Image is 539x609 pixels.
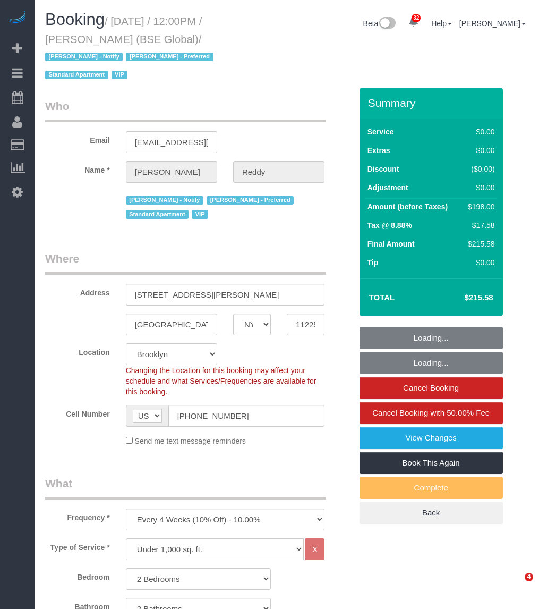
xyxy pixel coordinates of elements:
img: New interface [378,17,396,31]
a: Back [360,502,503,524]
label: Email [37,131,118,146]
a: Beta [363,19,396,28]
legend: Where [45,251,326,275]
label: Extras [367,145,390,156]
div: $0.00 [464,145,494,156]
a: Cancel Booking with 50.00% Fee [360,402,503,424]
label: Name * [37,161,118,175]
h3: Summary [368,97,498,109]
label: Cell Number [37,405,118,419]
span: / [45,33,217,81]
span: Standard Apartment [126,210,189,218]
div: ($0.00) [464,164,494,174]
span: VIP [112,71,128,79]
a: View Changes [360,427,503,449]
div: $198.00 [464,201,494,212]
strong: Total [369,293,395,302]
a: Book This Again [360,452,503,474]
span: Changing the Location for this booking may affect your schedule and what Services/Frequencies are... [126,366,316,396]
legend: What [45,476,326,500]
span: Standard Apartment [45,71,108,79]
input: Last Name [233,161,324,183]
span: Cancel Booking with 50.00% Fee [372,408,490,417]
a: Cancel Booking [360,377,503,399]
small: / [DATE] / 12:00PM / [PERSON_NAME] (BSE Global) [45,15,217,81]
input: Email [126,131,217,153]
iframe: Intercom live chat [503,573,528,598]
div: $0.00 [464,257,494,268]
a: 32 [403,11,424,34]
span: [PERSON_NAME] - Notify [126,196,203,205]
label: Tip [367,257,379,268]
input: City [126,314,217,335]
span: 4 [525,573,533,581]
span: [PERSON_NAME] - Preferred [207,196,294,205]
span: Booking [45,10,105,29]
div: $215.58 [464,239,494,249]
span: VIP [192,210,208,218]
img: Automaid Logo [6,11,28,26]
label: Tax @ 8.88% [367,220,412,231]
label: Amount (before Taxes) [367,201,448,212]
div: $17.58 [464,220,494,231]
label: Location [37,343,118,358]
a: [PERSON_NAME] [459,19,526,28]
div: $0.00 [464,126,494,137]
span: Send me text message reminders [135,437,246,445]
label: Address [37,284,118,298]
input: Zip Code [287,314,324,335]
div: $0.00 [464,182,494,193]
a: Help [431,19,452,28]
label: Final Amount [367,239,415,249]
legend: Who [45,98,326,122]
input: Cell Number [168,405,324,427]
h4: $215.58 [432,293,493,302]
input: First Name [126,161,217,183]
label: Type of Service * [37,538,118,553]
span: [PERSON_NAME] - Notify [45,53,123,61]
label: Adjustment [367,182,408,193]
label: Service [367,126,394,137]
label: Bedroom [37,568,118,582]
span: [PERSON_NAME] - Preferred [126,53,213,61]
label: Frequency * [37,509,118,523]
label: Discount [367,164,399,174]
span: 32 [412,14,421,22]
